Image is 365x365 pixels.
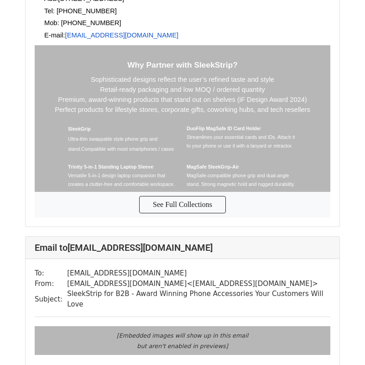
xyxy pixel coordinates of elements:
span: Compatible with most smartphones / cases [81,146,174,152]
span: Perfect products for lifestyle stores, corporate gifts, coworking hubs, and tech resellers [55,106,310,113]
span: Sophisticated designs reflect the user’s refined taste and style [91,76,274,83]
span: Ultra-thin swappable style phone grip and stand. [68,136,157,152]
span: Versatile 5-in-1 design laptop companion that creates a clutter-free and comfortable workspace. [68,173,175,187]
td: [EMAIL_ADDRESS][DOMAIN_NAME] < [EMAIL_ADDRESS][DOMAIN_NAME] > [67,279,330,289]
td: To: [35,268,67,279]
span: SleekGrip [68,126,91,132]
td: From: [35,279,67,289]
span: E-mail: [44,32,65,39]
span: DuoFlip MagSafe ID Card Holde [187,126,260,131]
td: [EMAIL_ADDRESS][DOMAIN_NAME] [67,268,330,279]
span: [EMAIL_ADDRESS][DOMAIN_NAME] [65,32,178,39]
span: Mob: [PHONE_NUMBER] [44,19,121,26]
a: See Full Collections [147,201,218,208]
span: Trinity 5-in-1 Standing Laptop Sleeve [68,164,153,169]
table: See Full Collections [139,196,226,213]
span: Retail-ready packaging and low MOQ / ordered quantity [100,86,265,93]
span: r [260,126,261,131]
h4: Email to [EMAIL_ADDRESS][DOMAIN_NAME] [35,242,330,253]
span: Premium, award-winning products that stand out on shelves (iF Design Award 2024) [58,96,307,103]
td: Subject: [35,289,67,309]
span: Tel: [PHONE_NUMBER] [44,7,117,15]
span: Streamlines your essential cards and IDs. Attach it to your phone or use it with a lanyard or ret... [187,134,295,148]
span: Why Partner with SleekStrip? [127,60,238,69]
span: MagSafe-compatible phone grip and dual-angle stand. Strong magnetic hold and rugged durability. [187,173,295,187]
td: SleekStrip for B2B - Award Winning Phone Accessories Your Customers Will Love [67,289,330,309]
span: MagSafe SleekGrip-Air [187,164,239,169]
em: [Embedded images will show up in this email but aren't enabled in previews] [117,332,248,349]
iframe: Chat Widget [319,321,365,365]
